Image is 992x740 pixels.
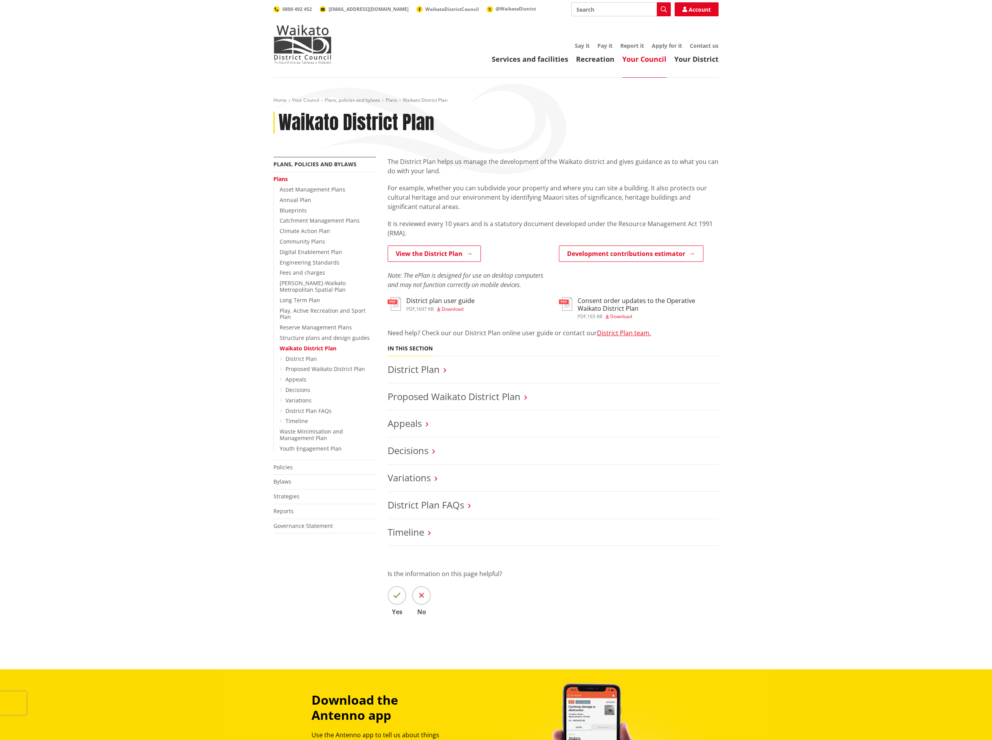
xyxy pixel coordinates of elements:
span: @WaikatoDistrict [496,5,536,12]
p: Is the information on this page helpful? [388,569,719,578]
span: Yes [388,609,406,615]
a: District Plan FAQs [285,407,332,414]
span: Download [442,306,463,312]
img: document-pdf.svg [559,297,572,311]
a: District Plan [388,363,440,376]
a: District Plan [285,355,317,362]
a: Your Council [622,54,667,64]
a: Pay it [597,42,613,49]
a: Apply for it [652,42,682,49]
a: WaikatoDistrictCouncil [416,6,479,12]
a: Proposed Waikato District Plan [285,365,365,373]
input: Search input [571,2,671,16]
a: Strategies [273,493,299,500]
a: Engineering Standards [280,259,339,266]
a: @WaikatoDistrict [487,5,536,12]
a: Account [675,2,719,16]
a: Youth Engagement Plan [280,445,342,452]
img: document-pdf.svg [388,297,401,311]
h3: Consent order updates to the Operative Waikato District Plan [578,297,719,312]
a: Plans [273,175,288,183]
a: Bylaws [273,478,291,485]
span: 1697 KB [416,306,434,312]
h3: District plan user guide [406,297,475,305]
p: For example, whether you can subdivide your property and where you can site a building. It also p... [388,183,719,211]
a: Waste Minimisation and Management Plan [280,428,343,442]
p: The District Plan helps us manage the development of the Waikato district and gives guidance as t... [388,157,719,176]
span: Download [610,313,632,320]
a: District plan user guide pdf,1697 KB Download [388,297,475,311]
h3: Download the Antenno app [312,693,452,723]
span: 165 KB [587,313,602,320]
span: [EMAIL_ADDRESS][DOMAIN_NAME] [329,6,409,12]
a: Waikato District Plan [280,345,336,352]
span: WaikatoDistrictCouncil [425,6,479,12]
a: Blueprints [280,207,307,214]
span: 0800 492 452 [282,6,312,12]
a: Long Term Plan [280,296,320,304]
a: Catchment Management Plans [280,217,360,224]
a: Policies [273,463,293,471]
p: It is reviewed every 10 years and is a statutory document developed under the Resource Management... [388,219,719,238]
a: Annual Plan [280,196,311,204]
a: Variations [285,397,312,404]
p: Need help? Check our our District Plan online user guide or contact our [388,328,719,338]
a: View the District Plan [388,246,481,262]
a: Decisions [285,386,310,394]
a: Your District [674,54,719,64]
a: Fees and charges [280,269,325,276]
a: Development contributions estimator [559,246,703,262]
div: , [406,307,475,312]
a: District Plan FAQs [388,498,464,511]
img: Waikato District Council - Te Kaunihera aa Takiwaa o Waikato [273,25,332,64]
a: Say it [575,42,590,49]
a: Appeals [285,376,306,383]
a: Structure plans and design guides [280,334,370,341]
h1: Waikato District Plan [278,111,434,134]
a: [PERSON_NAME]-Waikato Metropolitan Spatial Plan [280,279,346,293]
a: Your Council [292,97,319,103]
a: Appeals [388,417,422,430]
a: Variations [388,471,431,484]
a: 0800 492 452 [273,6,312,12]
a: Reports [273,507,294,515]
a: Contact us [690,42,719,49]
span: No [412,609,431,615]
a: Community Plans [280,238,325,245]
span: pdf [578,313,586,320]
a: Plans, policies and bylaws [325,97,380,103]
a: Timeline [388,526,424,538]
a: Proposed Waikato District Plan [388,390,520,403]
a: Report it [620,42,644,49]
a: Plans, policies and bylaws [273,160,357,168]
a: District Plan team. [597,329,651,337]
a: Digital Enablement Plan [280,248,342,256]
a: Plans [386,97,397,103]
em: Note: The ePlan is designed for use on desktop computers and may not function correctly on mobile... [388,271,543,289]
span: pdf [406,306,415,312]
a: Consent order updates to the Operative Waikato District Plan pdf,165 KB Download [559,297,719,319]
a: Play, Active Recreation and Sport Plan [280,307,365,321]
h5: In this section [388,345,433,352]
a: [EMAIL_ADDRESS][DOMAIN_NAME] [320,6,409,12]
a: Governance Statement [273,522,333,529]
a: Reserve Management Plans [280,324,352,331]
a: Recreation [576,54,614,64]
a: Decisions [388,444,428,457]
a: Timeline [285,417,308,425]
nav: breadcrumb [273,97,719,104]
a: Services and facilities [492,54,568,64]
a: Home [273,97,287,103]
a: Asset Management Plans [280,186,345,193]
a: Climate Action Plan [280,227,330,235]
div: , [578,314,719,319]
span: Waikato District Plan [403,97,447,103]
